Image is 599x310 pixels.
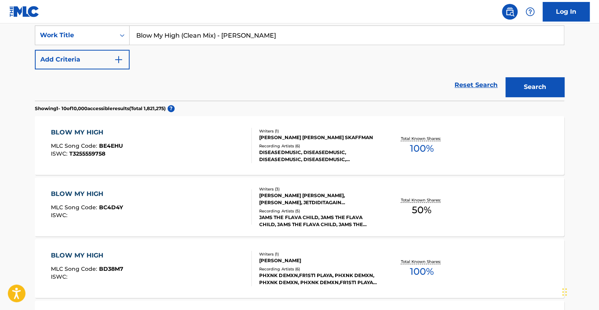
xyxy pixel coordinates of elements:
[502,4,518,20] a: Public Search
[522,4,538,20] div: Help
[40,31,110,40] div: Work Title
[51,142,99,149] span: MLC Song Code :
[525,7,535,16] img: help
[259,128,377,134] div: Writers ( 1 )
[543,2,590,22] a: Log In
[51,204,99,211] span: MLC Song Code :
[99,142,123,149] span: BE4EHU
[51,251,123,260] div: BLOW MY HIGH
[35,105,166,112] p: Showing 1 - 10 of 10,000 accessible results (Total 1,821,275 )
[51,265,99,272] span: MLC Song Code :
[401,197,442,203] p: Total Known Shares:
[412,203,431,217] span: 50 %
[259,266,377,272] div: Recording Artists ( 6 )
[259,192,377,206] div: [PERSON_NAME] [PERSON_NAME], [PERSON_NAME], JETDIDITAGAIN JETDIDITAGAIN
[259,257,377,264] div: [PERSON_NAME]
[259,251,377,257] div: Writers ( 1 )
[51,189,123,199] div: BLOW MY HIGH
[69,150,105,157] span: T3255559758
[35,178,564,236] a: BLOW MY HIGHMLC Song Code:BC4D4YISWC:Writers (3)[PERSON_NAME] [PERSON_NAME], [PERSON_NAME], JETDI...
[35,239,564,298] a: BLOW MY HIGHMLC Song Code:BD38M7ISWC:Writers (1)[PERSON_NAME]Recording Artists (6)PHXNK DEMXN,FR1...
[410,141,433,156] span: 100 %
[51,273,69,280] span: ISWC :
[560,272,599,310] iframe: Chat Widget
[259,214,377,228] div: JAMS THE FLAVA CHILD, JAMS THE FLAVA CHILD, JAMS THE FLAVA CHILD, JAMS THE FLAVA CHILD, JAMS THE ...
[451,76,502,94] a: Reset Search
[9,6,40,17] img: MLC Logo
[114,55,123,64] img: 9d2ae6d4665cec9f34b9.svg
[168,105,175,112] span: ?
[401,259,442,265] p: Total Known Shares:
[562,280,567,304] div: Drag
[35,116,564,175] a: BLOW MY HIGHMLC Song Code:BE4EHUISWC:T3255559758Writers (1)[PERSON_NAME] [PERSON_NAME] SKAFFMANRe...
[259,186,377,192] div: Writers ( 3 )
[51,128,123,137] div: BLOW MY HIGH
[410,265,433,279] span: 100 %
[401,136,442,141] p: Total Known Shares:
[259,149,377,163] div: DISEASEDMUSIC, DISEASEDMUSIC, DISEASEDMUSIC, DISEASEDMUSIC, DISEASEDMUSIC
[259,143,377,149] div: Recording Artists ( 6 )
[259,208,377,214] div: Recording Artists ( 5 )
[99,265,123,272] span: BD38M7
[259,134,377,141] div: [PERSON_NAME] [PERSON_NAME] SKAFFMAN
[35,25,564,101] form: Search Form
[35,50,130,69] button: Add Criteria
[505,7,514,16] img: search
[259,272,377,286] div: PHXNK DEMXN,FR1ST1 PLAYA, PHXNK DEMXN, PHXNK DEMXN, PHXNK DEMXN,FR1ST1 PLAYA, FR1ST1 PLAYA|PHXNK ...
[505,77,564,97] button: Search
[99,204,123,211] span: BC4D4Y
[51,212,69,219] span: ISWC :
[51,150,69,157] span: ISWC :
